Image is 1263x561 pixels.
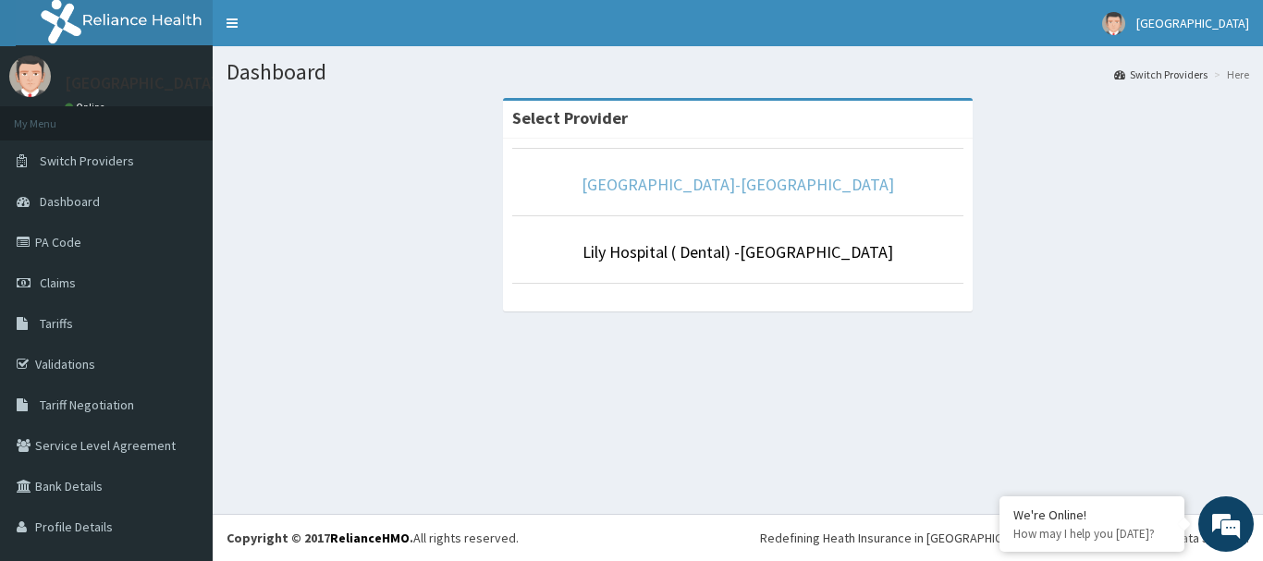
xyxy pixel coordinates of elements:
a: Online [65,101,109,114]
div: Chat with us now [96,104,311,128]
span: We're online! [107,165,255,351]
li: Here [1209,67,1249,82]
p: How may I help you today? [1013,526,1171,542]
p: [GEOGRAPHIC_DATA] [65,75,217,91]
span: Dashboard [40,193,100,210]
textarea: Type your message and hit 'Enter' [9,369,352,433]
div: Minimize live chat window [303,9,348,54]
strong: Select Provider [512,107,628,128]
span: Tariffs [40,315,73,332]
span: [GEOGRAPHIC_DATA] [1136,15,1249,31]
span: Claims [40,274,76,291]
span: Switch Providers [40,152,134,169]
img: d_794563401_company_1708531726252_794563401 [34,92,75,139]
div: We're Online! [1013,506,1171,523]
footer: All rights reserved. [213,514,1263,561]
span: Tariff Negotiation [40,396,134,413]
a: Lily Hospital ( Dental) -[GEOGRAPHIC_DATA] [582,241,893,262]
a: Switch Providers [1114,67,1208,82]
a: [GEOGRAPHIC_DATA]-[GEOGRAPHIC_DATA] [582,174,894,195]
img: User Image [1102,12,1125,35]
img: User Image [9,55,51,97]
h1: Dashboard [227,60,1249,84]
div: Redefining Heath Insurance in [GEOGRAPHIC_DATA] using Telemedicine and Data Science! [760,529,1249,547]
strong: Copyright © 2017 . [227,530,413,546]
a: RelianceHMO [330,530,410,546]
